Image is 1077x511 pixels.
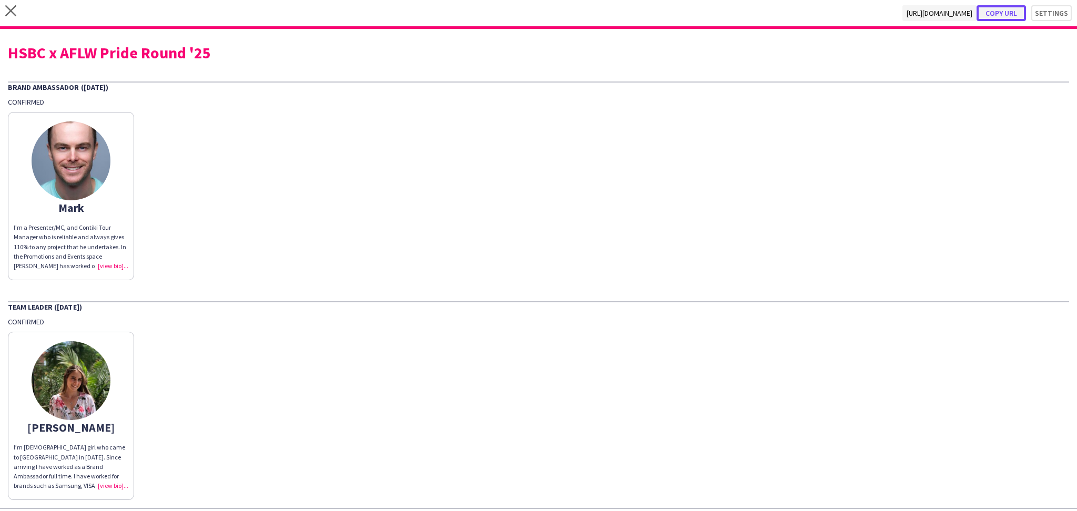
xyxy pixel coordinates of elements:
button: Copy url [977,5,1026,21]
img: thumb-623681e64d146.jpeg [32,341,110,420]
button: Settings [1031,5,1072,21]
div: [PERSON_NAME] [14,423,128,432]
div: Confirmed [8,317,1069,326]
div: Brand Ambassador ([DATE]) [8,81,1069,92]
div: HSBC x AFLW Pride Round '25 [8,45,1069,60]
div: Team Leader ([DATE]) [8,301,1069,312]
div: Confirmed [8,97,1069,107]
div: I’m a Presenter/MC, and Contiki Tour Manager who is reliable and always gives 110% to any project... [14,223,128,271]
img: thumb-6178e79f38665.jpeg [32,121,110,200]
span: [URL][DOMAIN_NAME] [902,5,977,21]
div: Mark [14,203,128,212]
